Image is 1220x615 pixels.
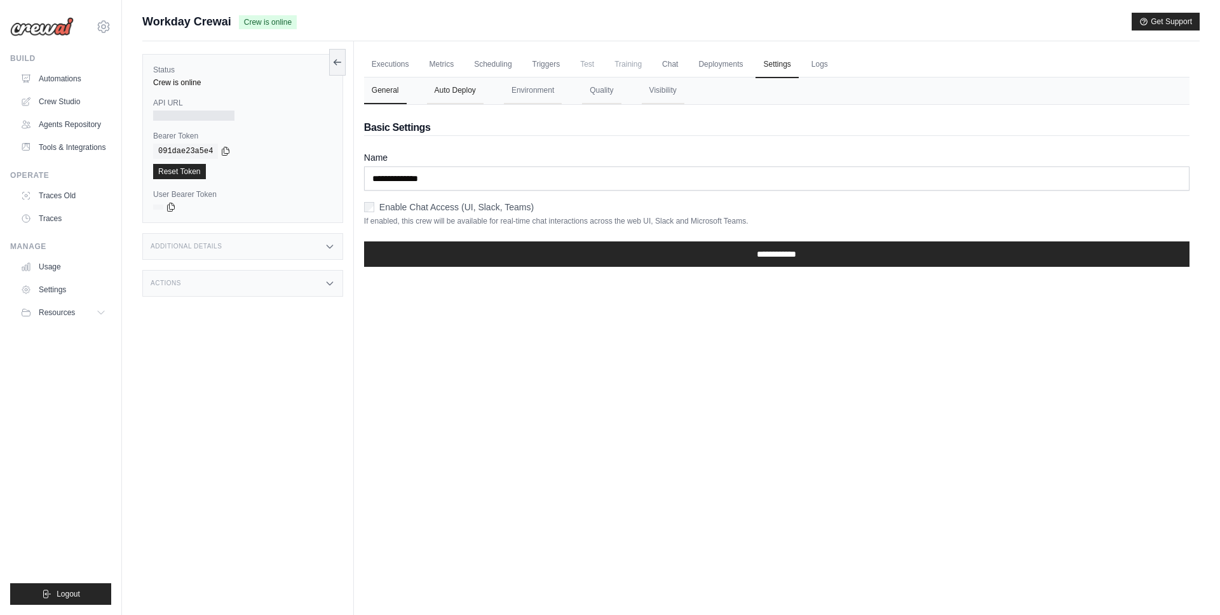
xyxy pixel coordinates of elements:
button: Environment [504,78,562,104]
span: Logout [57,589,80,599]
button: General [364,78,407,104]
button: Get Support [1132,13,1200,30]
a: Deployments [691,51,750,78]
label: Enable Chat Access (UI, Slack, Teams) [379,201,534,213]
p: If enabled, this crew will be available for real-time chat interactions across the web UI, Slack ... [364,216,1189,226]
a: Usage [15,257,111,277]
a: Settings [15,280,111,300]
img: Logo [10,17,74,36]
span: Resources [39,307,75,318]
span: Crew is online [239,15,297,29]
label: Name [364,151,1189,164]
h2: Basic Settings [364,120,1189,135]
code: 091dae23a5e4 [153,144,218,159]
a: Metrics [422,51,462,78]
a: Agents Repository [15,114,111,135]
span: Training is not available until the deployment is complete [607,51,649,77]
a: Traces [15,208,111,229]
nav: Tabs [364,78,1189,104]
a: Reset Token [153,164,206,179]
a: Executions [364,51,417,78]
span: Test [573,51,602,77]
button: Visibility [642,78,684,104]
div: Operate [10,170,111,180]
span: Workday Crewai [142,13,231,30]
a: Logs [804,51,836,78]
label: API URL [153,98,332,108]
a: Chat [654,51,686,78]
a: Crew Studio [15,91,111,112]
label: Bearer Token [153,131,332,141]
a: Scheduling [466,51,519,78]
a: Automations [15,69,111,89]
div: Crew is online [153,78,332,88]
button: Auto Deploy [427,78,484,104]
button: Logout [10,583,111,605]
div: Build [10,53,111,64]
a: Traces Old [15,186,111,206]
a: Triggers [525,51,568,78]
label: User Bearer Token [153,189,332,199]
a: Settings [756,51,798,78]
a: Tools & Integrations [15,137,111,158]
button: Resources [15,302,111,323]
button: Quality [582,78,621,104]
h3: Actions [151,280,181,287]
label: Status [153,65,332,75]
div: Manage [10,241,111,252]
h3: Additional Details [151,243,222,250]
